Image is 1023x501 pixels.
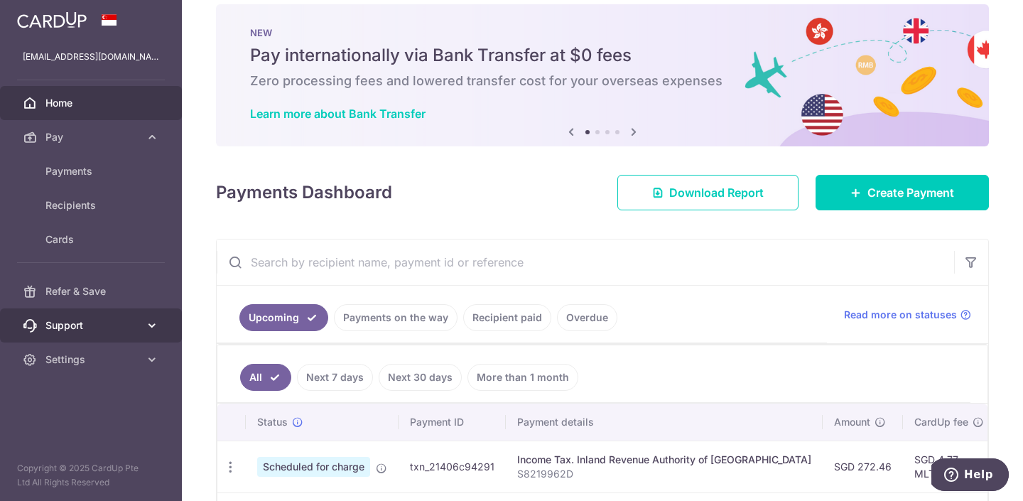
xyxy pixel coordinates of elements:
[250,107,426,121] a: Learn more about Bank Transfer
[239,304,328,331] a: Upcoming
[297,364,373,391] a: Next 7 days
[217,239,954,285] input: Search by recipient name, payment id or reference
[45,96,139,110] span: Home
[914,415,968,429] span: CardUp fee
[250,72,955,90] h6: Zero processing fees and lowered transfer cost for your overseas expenses
[844,308,971,322] a: Read more on statuses
[216,4,989,146] img: Bank transfer banner
[45,232,139,247] span: Cards
[903,441,995,492] td: SGD 4.77 MLTAX25R
[816,175,989,210] a: Create Payment
[931,458,1009,494] iframe: Opens a widget where you can find more information
[867,184,954,201] span: Create Payment
[463,304,551,331] a: Recipient paid
[240,364,291,391] a: All
[45,352,139,367] span: Settings
[257,415,288,429] span: Status
[250,27,955,38] p: NEW
[257,457,370,477] span: Scheduled for charge
[45,198,139,212] span: Recipients
[216,180,392,205] h4: Payments Dashboard
[45,284,139,298] span: Refer & Save
[17,11,87,28] img: CardUp
[45,164,139,178] span: Payments
[399,441,506,492] td: txn_21406c94291
[250,44,955,67] h5: Pay internationally via Bank Transfer at $0 fees
[467,364,578,391] a: More than 1 month
[399,404,506,441] th: Payment ID
[844,308,957,322] span: Read more on statuses
[33,10,62,23] span: Help
[517,467,811,481] p: S8219962D
[506,404,823,441] th: Payment details
[823,441,903,492] td: SGD 272.46
[834,415,870,429] span: Amount
[23,50,159,64] p: [EMAIL_ADDRESS][DOMAIN_NAME]
[617,175,799,210] a: Download Report
[334,304,458,331] a: Payments on the way
[379,364,462,391] a: Next 30 days
[557,304,617,331] a: Overdue
[45,130,139,144] span: Pay
[45,318,139,333] span: Support
[517,453,811,467] div: Income Tax. Inland Revenue Authority of [GEOGRAPHIC_DATA]
[669,184,764,201] span: Download Report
